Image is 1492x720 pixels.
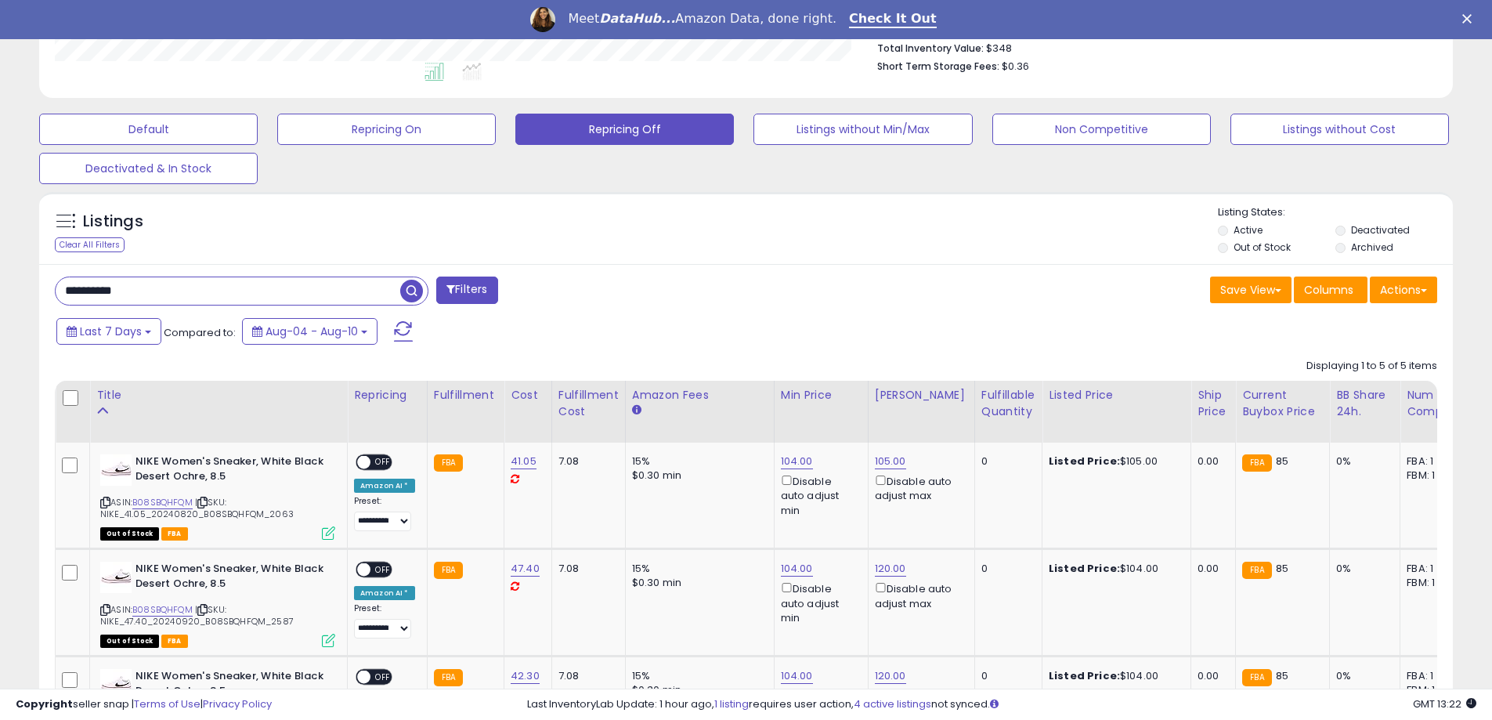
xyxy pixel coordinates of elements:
[1242,454,1271,472] small: FBA
[781,580,856,625] div: Disable auto adjust min
[781,387,862,403] div: Min Price
[1407,576,1458,590] div: FBM: 1
[1407,387,1464,420] div: Num of Comp.
[100,562,132,593] img: 31qywc8K2WL._SL40_.jpg
[511,561,540,577] a: 47.40
[875,561,906,577] a: 120.00
[135,562,326,595] b: NIKE Women's Sneaker, White Black Desert Ochre, 8.5
[530,7,555,32] img: Profile image for Georgie
[1230,114,1449,145] button: Listings without Cost
[781,472,856,518] div: Disable auto adjust min
[511,387,545,403] div: Cost
[632,469,762,483] div: $0.30 min
[632,403,641,418] small: Amazon Fees.
[632,387,768,403] div: Amazon Fees
[1276,454,1288,469] span: 85
[100,496,294,519] span: | SKU: NIKE_41.05_20240820_B08SBQHFQM_2063
[511,668,540,684] a: 42.30
[56,318,161,345] button: Last 7 Days
[96,387,341,403] div: Title
[161,527,188,541] span: FBA
[100,635,159,648] span: All listings that are currently out of stock and unavailable for purchase on Amazon
[266,324,358,339] span: Aug-04 - Aug-10
[1242,562,1271,579] small: FBA
[981,562,1030,576] div: 0
[132,496,193,509] a: B08SBQHFQM
[875,580,963,610] div: Disable auto adjust max
[1049,562,1179,576] div: $104.00
[1276,668,1288,683] span: 85
[370,456,396,469] span: OFF
[599,11,675,26] i: DataHub...
[632,454,762,469] div: 15%
[558,562,613,576] div: 7.08
[527,697,1476,712] div: Last InventoryLab Update: 1 hour ago, requires user action, not synced.
[1198,669,1223,683] div: 0.00
[1234,241,1291,254] label: Out of Stock
[100,454,335,538] div: ASIN:
[354,496,415,531] div: Preset:
[1407,669,1458,683] div: FBA: 1
[100,562,335,646] div: ASIN:
[1413,696,1476,711] span: 2025-08-18 13:22 GMT
[1351,241,1393,254] label: Archived
[354,387,421,403] div: Repricing
[1276,561,1288,576] span: 85
[1242,387,1323,420] div: Current Buybox Price
[849,11,937,28] a: Check It Out
[877,60,999,73] b: Short Term Storage Fees:
[434,562,463,579] small: FBA
[39,114,258,145] button: Default
[1198,562,1223,576] div: 0.00
[434,454,463,472] small: FBA
[875,454,906,469] a: 105.00
[1407,469,1458,483] div: FBM: 1
[632,576,762,590] div: $0.30 min
[1336,454,1388,469] div: 0%
[781,561,813,577] a: 104.00
[1002,59,1029,74] span: $0.36
[1198,387,1229,420] div: Ship Price
[100,669,132,700] img: 31qywc8K2WL._SL40_.jpg
[16,697,272,712] div: seller snap | |
[1218,205,1453,220] p: Listing States:
[1198,454,1223,469] div: 0.00
[100,603,294,627] span: | SKU: NIKE_47.40_20240920_B08SBQHFQM_2587
[354,603,415,639] div: Preset:
[781,668,813,684] a: 104.00
[135,669,326,702] b: NIKE Women's Sneaker, White Black Desert Ochre, 8.5
[981,387,1035,420] div: Fulfillable Quantity
[1370,277,1437,303] button: Actions
[877,38,1425,56] li: $348
[781,454,813,469] a: 104.00
[981,454,1030,469] div: 0
[632,669,762,683] div: 15%
[100,454,132,486] img: 31qywc8K2WL._SL40_.jpg
[1336,669,1388,683] div: 0%
[753,114,972,145] button: Listings without Min/Max
[558,669,613,683] div: 7.08
[134,696,200,711] a: Terms of Use
[1336,387,1393,420] div: BB Share 24h.
[1049,668,1120,683] b: Listed Price:
[875,668,906,684] a: 120.00
[203,696,272,711] a: Privacy Policy
[1049,454,1179,469] div: $105.00
[1049,454,1120,469] b: Listed Price:
[558,454,613,469] div: 7.08
[1242,669,1271,686] small: FBA
[981,669,1030,683] div: 0
[1351,223,1410,237] label: Deactivated
[370,671,396,684] span: OFF
[1049,387,1184,403] div: Listed Price
[83,211,143,233] h5: Listings
[1407,562,1458,576] div: FBA: 1
[515,114,734,145] button: Repricing Off
[1049,669,1179,683] div: $104.00
[434,669,463,686] small: FBA
[632,562,762,576] div: 15%
[434,387,497,403] div: Fulfillment
[875,472,963,503] div: Disable auto adjust max
[1304,282,1353,298] span: Columns
[55,237,125,252] div: Clear All Filters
